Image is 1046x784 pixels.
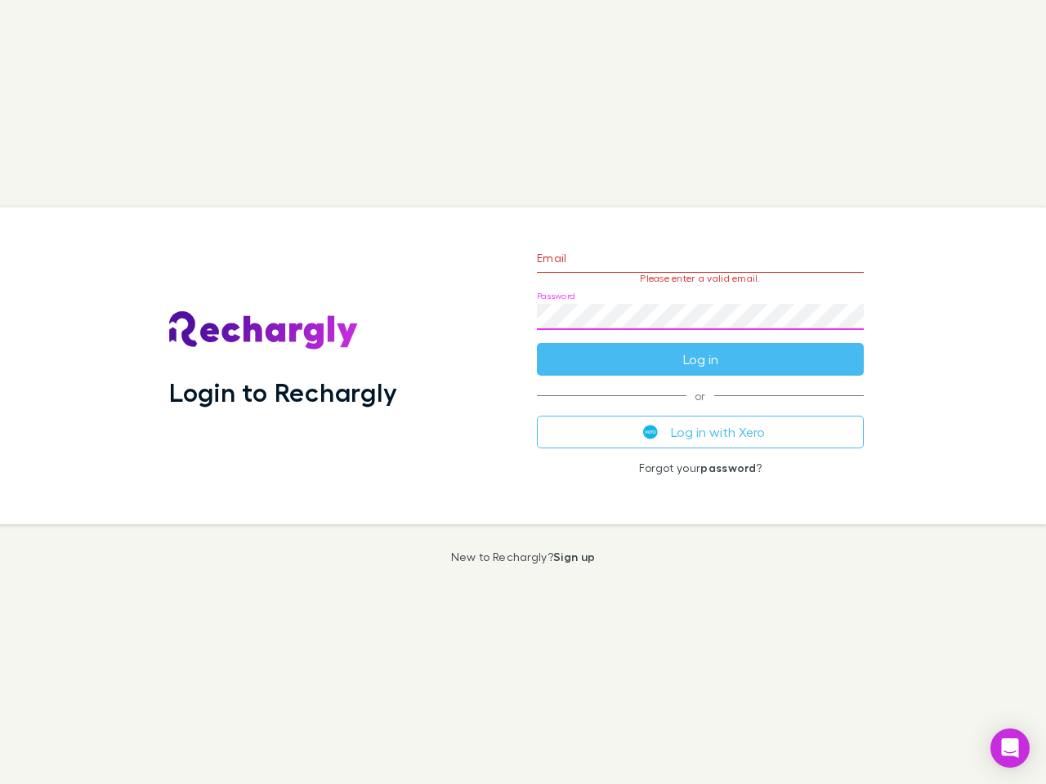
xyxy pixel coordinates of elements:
[537,461,864,474] p: Forgot your ?
[537,343,864,376] button: Log in
[537,395,864,396] span: or
[537,273,864,284] p: Please enter a valid email.
[451,550,596,563] p: New to Rechargly?
[169,376,397,408] h1: Login to Rechargly
[643,425,658,439] img: Xero's logo
[700,461,756,474] a: password
[990,728,1030,768] div: Open Intercom Messenger
[169,311,359,350] img: Rechargly's Logo
[537,290,575,302] label: Password
[537,416,864,448] button: Log in with Xero
[553,550,595,563] a: Sign up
